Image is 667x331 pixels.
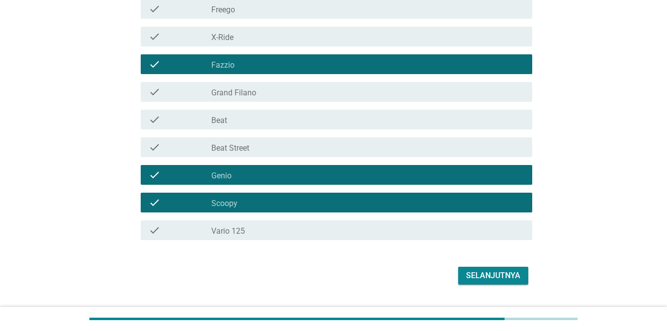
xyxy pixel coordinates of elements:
i: check [149,141,160,153]
i: check [149,86,160,98]
label: Beat [211,116,227,125]
label: Genio [211,171,232,181]
label: Freego [211,5,235,15]
div: Selanjutnya [466,270,520,282]
i: check [149,31,160,42]
label: Grand Filano [211,88,256,98]
i: check [149,224,160,236]
i: check [149,3,160,15]
i: check [149,169,160,181]
label: X-Ride [211,33,234,42]
button: Selanjutnya [458,267,528,285]
label: Vario 125 [211,226,245,236]
i: check [149,197,160,208]
label: Fazzio [211,60,235,70]
label: Scoopy [211,199,237,208]
i: check [149,58,160,70]
label: Beat Street [211,143,249,153]
i: check [149,114,160,125]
